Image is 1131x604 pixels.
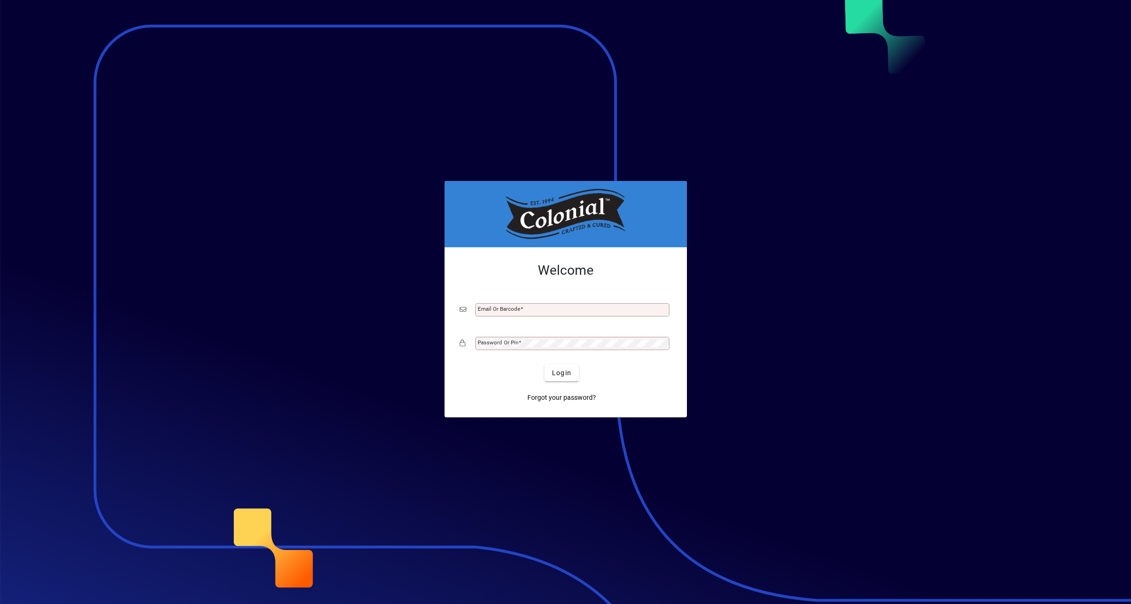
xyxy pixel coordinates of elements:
span: Forgot your password? [527,393,596,403]
span: Login [552,368,571,378]
h2: Welcome [460,262,672,279]
button: Login [544,364,579,381]
mat-label: Password or Pin [478,339,518,346]
a: Forgot your password? [524,389,600,406]
mat-label: Email or Barcode [478,306,520,312]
